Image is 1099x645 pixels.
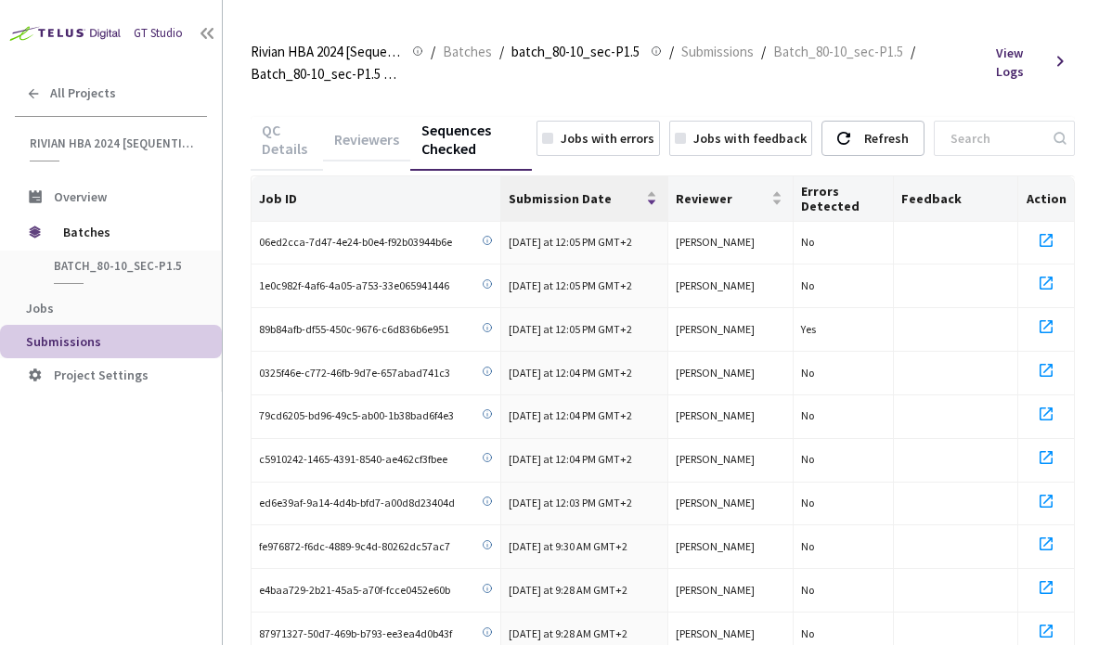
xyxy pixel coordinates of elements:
span: All Projects [50,85,116,101]
span: [PERSON_NAME] [676,235,755,249]
span: 1e0c982f-4af6-4a05-a753-33e065941446 [259,277,449,295]
span: [PERSON_NAME] [676,452,755,466]
span: View Logs [996,44,1046,81]
span: Jobs [26,300,54,316]
span: Batch_80-10_sec-P1.5 QC - [DATE] [251,63,401,85]
span: Batches [63,213,190,251]
span: Submissions [26,333,101,350]
div: Jobs with feedback [693,129,807,148]
span: No [801,496,814,510]
span: ed6e39af-9a14-4d4b-bfd7-a00d8d23404d [259,495,455,512]
span: [DATE] at 9:30 AM GMT+2 [509,539,627,553]
span: No [801,408,814,422]
a: Batches [439,41,496,61]
span: Submission Date [509,191,642,206]
span: batch_80-10_sec-P1.5 [54,258,191,274]
span: Batch_80-10_sec-P1.5 [773,41,903,63]
div: QC Details [251,121,323,171]
div: Jobs with errors [561,129,654,148]
span: Batches [443,41,492,63]
span: [PERSON_NAME] [676,539,755,553]
span: Submissions [681,41,754,63]
th: Job ID [252,176,501,222]
span: 87971327-50d7-469b-b793-ee3ea4d0b43f [259,626,452,643]
span: No [801,278,814,292]
span: [PERSON_NAME] [676,408,755,422]
span: [DATE] at 12:05 PM GMT+2 [509,322,632,336]
span: [PERSON_NAME] [676,366,755,380]
li: / [499,41,504,63]
th: Reviewer [668,176,794,222]
span: e4baa729-2b21-45a5-a70f-fcce0452e60b [259,582,450,600]
span: No [801,452,814,466]
span: batch_80-10_sec-P1.5 [511,41,640,63]
li: / [761,41,766,63]
li: / [669,41,674,63]
li: / [431,41,435,63]
span: 0325f46e-c772-46fb-9d7e-657abad741c3 [259,365,450,382]
span: Rivian HBA 2024 [Sequential] [251,41,401,63]
div: GT Studio [134,25,183,43]
span: [DATE] at 12:05 PM GMT+2 [509,235,632,249]
a: Submissions [678,41,757,61]
span: [PERSON_NAME] [676,626,755,640]
span: Project Settings [54,367,149,383]
span: [DATE] at 12:05 PM GMT+2 [509,278,632,292]
span: 06ed2cca-7d47-4e24-b0e4-f92b03944b6e [259,234,452,252]
th: Action [1018,176,1075,222]
div: Reviewers [323,130,410,161]
span: fe976872-f6dc-4889-9c4d-80262dc57ac7 [259,538,450,556]
th: Feedback [894,176,1019,222]
span: Rivian HBA 2024 [Sequential] [30,135,196,151]
span: [DATE] at 12:03 PM GMT+2 [509,496,632,510]
span: 89b84afb-df55-450c-9676-c6d836b6e951 [259,321,449,339]
span: [DATE] at 9:28 AM GMT+2 [509,583,627,597]
span: No [801,583,814,597]
span: [PERSON_NAME] [676,496,755,510]
span: 79cd6205-bd96-49c5-ab00-1b38bad6f4e3 [259,407,454,425]
span: c5910242-1465-4391-8540-ae462cf3fbee [259,451,447,469]
span: Yes [801,322,816,336]
span: No [801,235,814,249]
div: Sequences Checked [410,121,532,171]
li: / [911,41,915,63]
span: [DATE] at 12:04 PM GMT+2 [509,366,632,380]
input: Search [939,122,1051,155]
span: [DATE] at 12:04 PM GMT+2 [509,408,632,422]
span: [DATE] at 9:28 AM GMT+2 [509,626,627,640]
span: No [801,539,814,553]
span: [PERSON_NAME] [676,322,755,336]
span: [PERSON_NAME] [676,583,755,597]
span: Overview [54,188,107,205]
span: [PERSON_NAME] [676,278,755,292]
span: [DATE] at 12:04 PM GMT+2 [509,452,632,466]
th: Errors Detected [794,176,894,222]
span: Reviewer [676,191,768,206]
div: Refresh [864,122,909,155]
span: No [801,626,814,640]
a: Batch_80-10_sec-P1.5 [769,41,907,61]
span: No [801,366,814,380]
